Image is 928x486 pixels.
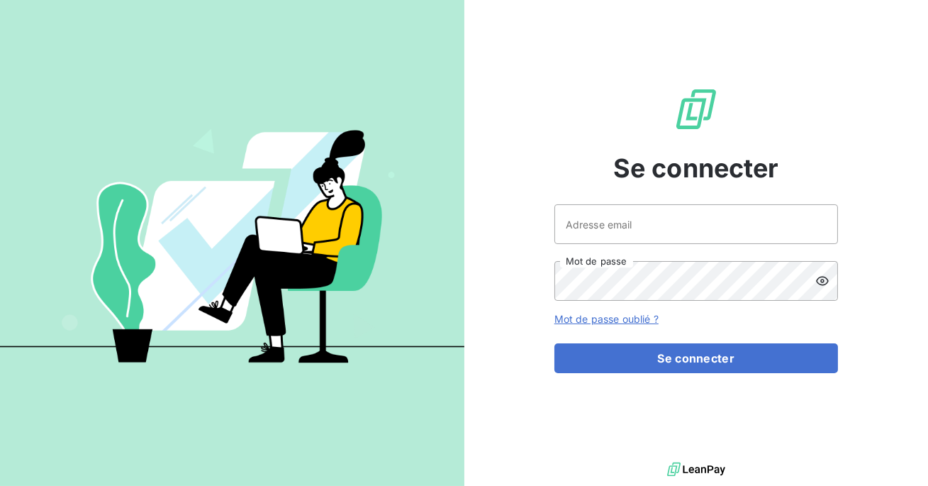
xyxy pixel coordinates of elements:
[613,149,779,187] span: Se connecter
[554,313,659,325] a: Mot de passe oublié ?
[554,343,838,373] button: Se connecter
[554,204,838,244] input: placeholder
[667,459,725,480] img: logo
[673,87,719,132] img: Logo LeanPay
